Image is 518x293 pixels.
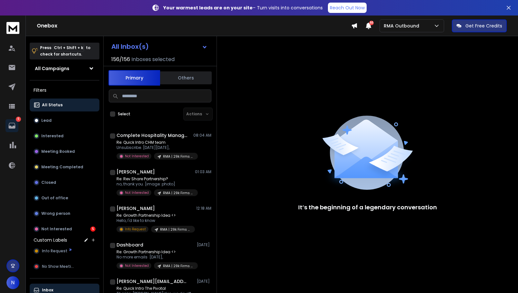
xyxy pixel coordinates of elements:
button: Not Interested5 [30,223,99,235]
p: [DATE] [197,242,211,247]
button: Wrong person [30,207,99,220]
span: Info Request [42,248,67,254]
p: 08:04 AM [193,133,211,138]
p: RMA Outbound [384,23,422,29]
p: Unsubscribe. [DATE][DATE], [117,145,194,150]
span: No Show Meeting [42,264,76,269]
label: Select [118,111,130,117]
p: Re: Quick Intro CHM team [117,140,194,145]
button: N [6,276,19,289]
p: Re: Quick Intro The Pivotal [117,286,194,291]
p: Closed [41,180,56,185]
p: Meeting Completed [41,164,83,170]
p: Hello, I'd like to know [117,218,194,223]
h3: Filters [30,86,99,95]
button: Closed [30,176,99,189]
img: logo [6,22,19,34]
a: 5 [5,119,18,132]
h3: Inboxes selected [131,56,175,63]
p: Re: Growth Partnership Idea <> [117,249,194,255]
p: Reach Out Now [330,5,365,11]
a: Reach Out Now [328,3,367,13]
h3: Custom Labels [34,237,67,243]
p: 12:18 AM [196,206,211,211]
p: RMA | 29k Firms (General Team Info) [163,264,194,268]
p: Meeting Booked [41,149,75,154]
h1: [PERSON_NAME] [117,169,155,175]
button: Others [160,71,212,85]
h1: Onebox [37,22,351,30]
div: 5 [90,226,96,232]
span: 156 / 156 [111,56,130,63]
button: Meeting Completed [30,161,99,173]
button: Out of office [30,192,99,204]
p: Interested [41,133,64,139]
p: RMA | 29k Firms (General Team Info) [163,154,194,159]
h1: [PERSON_NAME][EMAIL_ADDRESS][DOMAIN_NAME] [117,278,188,285]
span: 50 [369,21,374,25]
button: Meeting Booked [30,145,99,158]
p: – Turn visits into conversations [163,5,323,11]
p: no, thank you. [image: photo] [117,182,194,187]
button: Get Free Credits [452,19,507,32]
p: RMA | 29k Firms (General Team Info) [163,191,194,195]
h1: Dashboard [117,242,143,248]
p: Not Interested [125,263,149,268]
button: All Campaigns [30,62,99,75]
p: All Status [42,102,63,108]
p: Press to check for shortcuts. [40,45,90,58]
p: It’s the beginning of a legendary conversation [298,203,437,212]
button: All Status [30,99,99,111]
p: Re: Growth Partnership Idea <> [117,213,194,218]
p: Not Interested [41,226,72,232]
p: [DATE] [197,279,211,284]
p: Out of office [41,195,68,201]
p: Info Request [125,227,146,232]
button: Interested [30,130,99,142]
p: Lead [41,118,52,123]
p: 5 [16,117,21,122]
button: All Inbox(s) [106,40,213,53]
p: Not Interested [125,154,149,159]
p: Not Interested [125,190,149,195]
button: Lead [30,114,99,127]
p: Wrong person [41,211,70,216]
button: No Show Meeting [30,260,99,273]
p: Get Free Credits [465,23,502,29]
strong: Your warmest leads are on your site [163,5,253,11]
span: Ctrl + Shift + k [53,44,84,51]
p: RMA | 29k Firms (General Team Info) [160,227,191,232]
button: Primary [108,70,160,86]
p: 01:03 AM [195,169,211,174]
h1: [PERSON_NAME] [117,205,155,212]
p: No more emails [DATE], [117,255,194,260]
p: Inbox [42,288,53,293]
h1: All Inbox(s) [111,43,149,50]
h1: Complete Hospitality Management [117,132,188,139]
h1: All Campaigns [35,65,69,72]
button: Info Request [30,245,99,257]
p: Re: Rev Share Partnership? [117,176,194,182]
